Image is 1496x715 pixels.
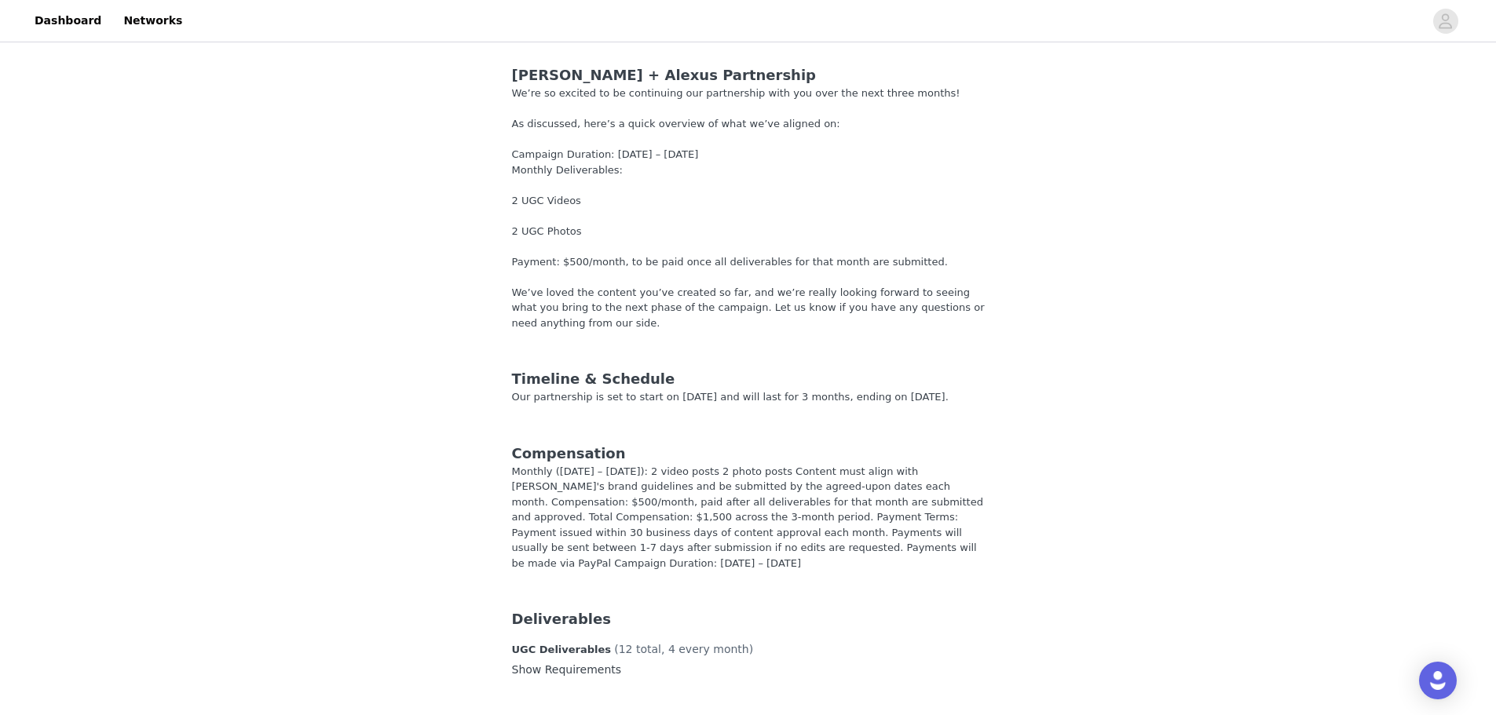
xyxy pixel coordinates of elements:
[512,443,985,464] div: Compensation
[512,644,612,655] span: UGC Deliverables
[512,663,622,676] a: Show Requirements
[614,643,753,655] span: (12 total, 4 every month)
[25,3,111,38] a: Dashboard
[493,349,1004,424] div: Our partnership is set to start on [DATE] and will last for 3 months, ending on [DATE].
[512,608,985,629] div: Deliverables
[1438,9,1453,34] div: avatar
[512,368,985,389] div: Timeline & Schedule
[1419,662,1457,699] div: Open Intercom Messenger
[512,86,985,330] div: We’re so excited to be continuing our partnership with you over the next three months! As discuss...
[114,3,192,38] a: Networks
[512,64,985,86] div: [PERSON_NAME] + Alexus Partnership
[512,464,985,571] div: Monthly ([DATE] – [DATE]): 2 video posts 2 photo posts Content must align with [PERSON_NAME]'s br...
